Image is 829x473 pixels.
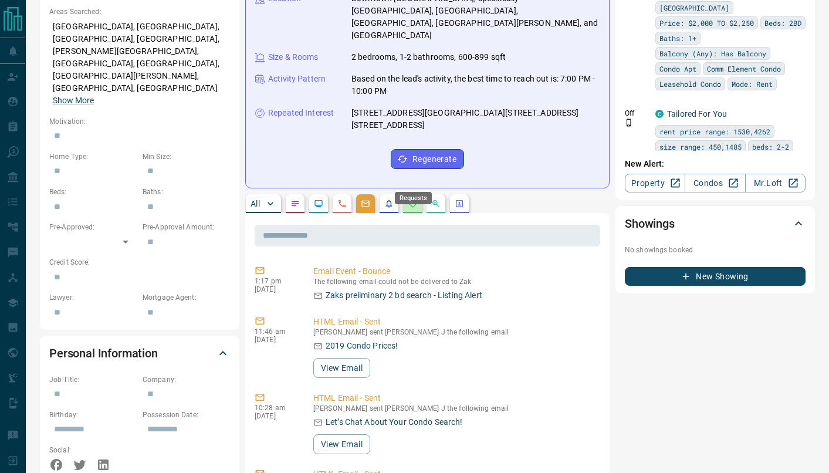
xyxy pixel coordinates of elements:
[49,410,137,420] p: Birthday:
[49,187,137,197] p: Beds:
[752,141,789,153] span: beds: 2-2
[667,109,727,119] a: Tailored For You
[49,344,158,363] h2: Personal Information
[659,32,696,44] span: Baths: 1+
[313,316,595,328] p: HTML Email - Sent
[455,199,464,208] svg: Agent Actions
[313,265,595,278] p: Email Event - Bounce
[655,110,664,118] div: condos.ca
[49,6,230,17] p: Areas Searched:
[313,434,370,454] button: View Email
[251,200,260,208] p: All
[255,285,296,293] p: [DATE]
[625,119,633,127] svg: Push Notification Only
[326,289,482,302] p: Zaks preliminary 2 bd search - Listing Alert
[313,358,370,378] button: View Email
[351,51,506,63] p: 2 bedrooms, 1-2 bathrooms, 600-899 sqft
[707,63,781,75] span: Comm Element Condo
[255,327,296,336] p: 11:46 am
[49,445,137,455] p: Social:
[659,126,770,137] span: rent price range: 1530,4262
[314,199,323,208] svg: Lead Browsing Activity
[53,94,94,107] button: Show More
[659,141,742,153] span: size range: 450,1485
[49,17,230,110] p: [GEOGRAPHIC_DATA], [GEOGRAPHIC_DATA], [GEOGRAPHIC_DATA], [GEOGRAPHIC_DATA], [PERSON_NAME][GEOGRAP...
[384,199,394,208] svg: Listing Alerts
[49,222,137,232] p: Pre-Approved:
[255,412,296,420] p: [DATE]
[49,116,230,127] p: Motivation:
[49,374,137,385] p: Job Title:
[659,78,721,90] span: Leasehold Condo
[268,51,319,63] p: Size & Rooms
[659,2,729,13] span: [GEOGRAPHIC_DATA]
[659,48,766,59] span: Balcony (Any): Has Balcony
[351,107,600,131] p: [STREET_ADDRESS][GEOGRAPHIC_DATA][STREET_ADDRESS][STREET_ADDRESS]
[337,199,347,208] svg: Calls
[313,278,595,286] p: The following email could not be delivered to Zak
[625,245,806,255] p: No showings booked
[391,149,464,169] button: Regenerate
[143,151,230,162] p: Min Size:
[685,174,745,192] a: Condos
[625,267,806,286] button: New Showing
[255,404,296,412] p: 10:28 am
[49,339,230,367] div: Personal Information
[313,328,595,336] p: [PERSON_NAME] sent [PERSON_NAME] J the following email
[143,292,230,303] p: Mortgage Agent:
[326,340,398,352] p: 2019 Condo Prices!
[395,192,432,204] div: Requests
[268,107,334,119] p: Repeated Interest
[143,410,230,420] p: Possession Date:
[49,151,137,162] p: Home Type:
[745,174,806,192] a: Mr.Loft
[143,374,230,385] p: Company:
[625,108,648,119] p: Off
[361,199,370,208] svg: Emails
[431,199,441,208] svg: Opportunities
[659,63,696,75] span: Condo Apt
[351,73,600,97] p: Based on the lead's activity, the best time to reach out is: 7:00 PM - 10:00 PM
[625,174,685,192] a: Property
[143,222,230,232] p: Pre-Approval Amount:
[268,73,326,85] p: Activity Pattern
[313,404,595,413] p: [PERSON_NAME] sent [PERSON_NAME] J the following email
[326,416,463,428] p: Let’s Chat About Your Condo Search!
[732,78,773,90] span: Mode: Rent
[290,199,300,208] svg: Notes
[255,277,296,285] p: 1:17 pm
[255,336,296,344] p: [DATE]
[143,187,230,197] p: Baths:
[764,17,801,29] span: Beds: 2BD
[313,392,595,404] p: HTML Email - Sent
[49,257,230,268] p: Credit Score:
[625,210,806,238] div: Showings
[625,158,806,170] p: New Alert:
[659,17,754,29] span: Price: $2,000 TO $2,250
[49,292,137,303] p: Lawyer:
[625,214,675,233] h2: Showings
